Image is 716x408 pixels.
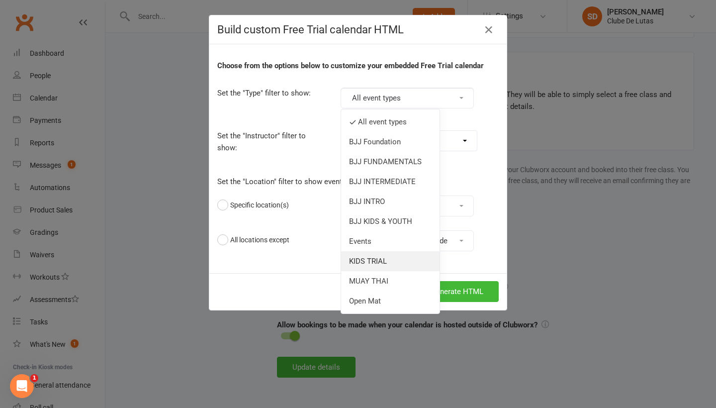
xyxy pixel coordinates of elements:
[217,230,289,249] button: All locations except
[217,130,326,154] p: Set the "Instructor" filter to show:
[217,60,499,72] p: Choose from the options below to customize your embedded Free Trial calendar
[341,112,440,132] a: All event types
[341,88,474,108] button: All event types
[341,251,440,271] a: KIDS TRIAL
[217,87,326,99] p: Set the "Type" filter to show:
[341,271,440,291] a: MUAY THAI
[341,192,440,211] a: BJJ INTRO
[217,23,499,36] h4: Build custom Free Trial calendar HTML
[30,374,38,382] span: 1
[341,291,440,311] a: Open Mat
[341,132,440,152] a: BJJ Foundation
[481,22,497,38] a: Close
[341,172,440,192] a: BJJ INTERMEDIATE
[341,211,440,231] a: BJJ KIDS & YOUTH
[341,152,440,172] a: BJJ FUNDAMENTALS
[217,196,289,214] button: Specific location(s)
[10,374,34,398] iframe: Intercom live chat
[341,231,440,251] a: Events
[397,281,499,302] button: Next: generate HTML
[217,176,499,188] p: Set the "Location" filter to show events for:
